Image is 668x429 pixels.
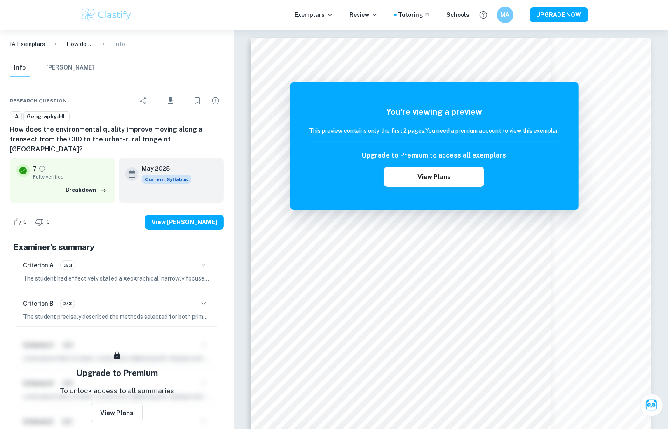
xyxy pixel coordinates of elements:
[350,10,378,19] p: Review
[189,93,206,109] div: Bookmark
[497,7,513,23] button: MA
[33,216,54,229] div: Dislike
[142,175,191,184] span: Current Syllabus
[309,126,559,135] h6: This preview contains only the first 2 pages. You need a premium account to view this exemplar.
[500,10,510,19] h6: MA
[24,113,69,121] span: Geography-HL
[80,7,133,23] img: Clastify logo
[46,59,94,77] button: [PERSON_NAME]
[207,93,224,109] div: Report issue
[38,165,46,172] a: Grade fully verified
[640,394,663,417] button: Ask Clai
[145,215,224,230] button: View [PERSON_NAME]
[153,90,188,111] div: Download
[13,241,220,253] h5: Examiner's summary
[309,106,559,118] h5: You're viewing a preview
[63,184,109,196] button: Breakdown
[42,218,54,226] span: 0
[19,218,31,226] span: 0
[91,403,143,422] button: View Plans
[66,39,93,49] p: How does the environmental quality improve moving along a transect from the CBD to the urban-rura...
[61,262,75,269] span: 3/3
[10,111,22,122] a: IA
[530,7,588,22] button: UPGRADE NOW
[10,39,45,49] a: IA Exemplars
[10,113,21,121] span: IA
[76,367,158,379] h5: Upgrade to Premium
[33,173,109,181] span: Fully verified
[33,164,37,173] p: 7
[23,312,211,321] p: The student precisely described the methods selected for both primary and secondary data collecti...
[10,125,224,154] h6: How does the environmental quality improve moving along a transect from the CBD to the urban-rura...
[10,97,67,104] span: Research question
[10,216,31,229] div: Like
[23,111,70,122] a: Geography-HL
[142,175,191,184] div: This exemplar is based on the current syllabus. Feel free to refer to it for inspiration/ideas wh...
[362,151,506,160] h6: Upgrade to Premium to access all exemplars
[142,164,185,173] h6: May 2025
[23,261,54,270] h6: Criterion A
[60,386,174,397] p: To unlock access to all summaries
[23,274,211,283] p: The student had effectively stated a geographical, narrowly focused fieldwork question regarding ...
[295,10,333,19] p: Exemplars
[447,10,470,19] a: Schools
[114,39,125,49] p: Info
[476,8,490,22] button: Help and Feedback
[135,93,152,109] div: Share
[384,167,484,187] button: View Plans
[10,59,30,77] button: Info
[23,299,54,308] h6: Criterion B
[61,300,75,307] span: 2/3
[398,10,430,19] a: Tutoring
